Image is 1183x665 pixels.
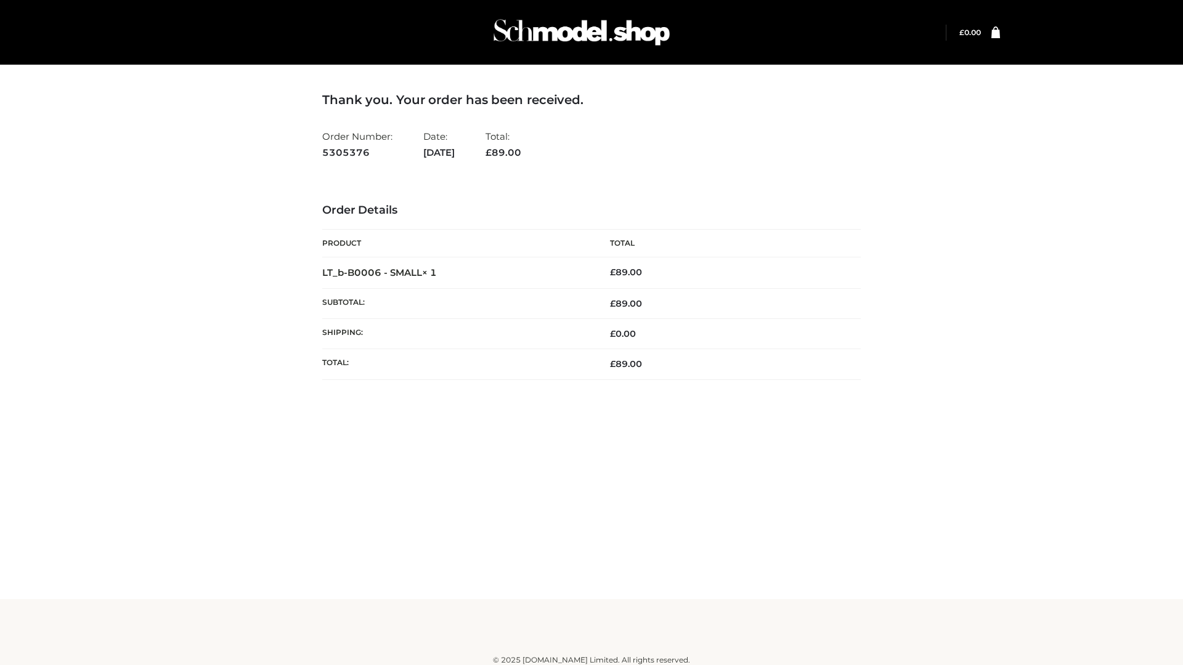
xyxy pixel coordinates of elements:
strong: 5305376 [322,145,392,161]
li: Date: [423,126,455,163]
h3: Order Details [322,204,861,217]
bdi: 0.00 [610,328,636,339]
span: 89.00 [486,147,521,158]
img: Schmodel Admin 964 [489,8,674,57]
th: Total [591,230,861,257]
li: Order Number: [322,126,392,163]
span: £ [610,267,616,278]
a: £0.00 [959,28,981,37]
bdi: 89.00 [610,267,642,278]
span: 89.00 [610,298,642,309]
th: Shipping: [322,319,591,349]
strong: LT_b-B0006 - SMALL [322,267,437,278]
strong: × 1 [422,267,437,278]
h3: Thank you. Your order has been received. [322,92,861,107]
span: £ [610,358,616,369]
span: £ [610,328,616,339]
li: Total: [486,126,521,163]
strong: [DATE] [423,145,455,161]
span: £ [486,147,492,158]
span: £ [959,28,964,37]
span: 89.00 [610,358,642,369]
th: Total: [322,349,591,379]
bdi: 0.00 [959,28,981,37]
th: Subtotal: [322,288,591,318]
span: £ [610,298,616,309]
th: Product [322,230,591,257]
